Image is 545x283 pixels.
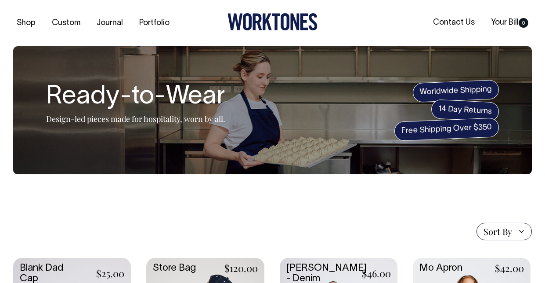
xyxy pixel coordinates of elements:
p: Design-led pieces made for hospitality, worn by all. [46,114,225,124]
a: Shop [13,16,39,30]
span: 14 Day Returns [431,99,499,122]
a: Journal [93,16,126,30]
a: Portfolio [136,16,173,30]
span: Sort By [484,226,512,237]
h1: Ready-to-Wear [46,83,225,111]
span: 0 [519,18,528,28]
a: Custom [48,16,84,30]
span: Worldwide Shipping [412,80,499,103]
span: Free Shipping Over $350 [394,118,499,141]
a: Your Bill0 [487,15,532,30]
a: Contact Us [430,15,478,30]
